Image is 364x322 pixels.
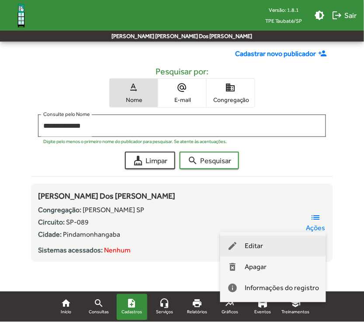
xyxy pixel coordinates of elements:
[227,283,238,294] mat-icon: info
[227,262,238,273] mat-icon: delete_forever
[245,278,319,299] span: Informações do registro
[227,241,238,252] mat-icon: edit
[245,257,267,278] span: Apagar
[245,236,263,257] span: Editar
